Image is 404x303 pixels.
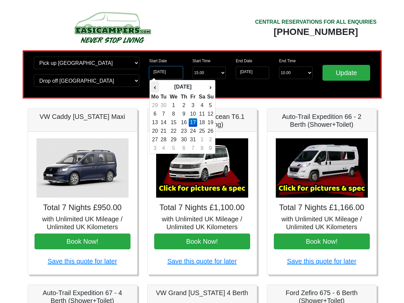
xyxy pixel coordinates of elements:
[159,144,168,152] td: 4
[151,93,159,101] th: Mo
[159,118,168,127] td: 14
[207,127,214,135] td: 26
[159,135,168,144] td: 28
[179,135,189,144] td: 30
[35,203,131,212] h4: Total 7 Nights £950.00
[159,101,168,110] td: 30
[149,58,167,64] label: Start Date
[151,144,159,152] td: 3
[159,81,207,93] th: [DATE]
[156,138,248,198] img: VW California Ocean T6.1 (Auto, Awning)
[197,118,207,127] td: 18
[207,101,214,110] td: 5
[322,65,370,81] input: Update
[151,101,159,110] td: 29
[168,110,179,118] td: 8
[179,144,189,152] td: 6
[189,144,198,152] td: 7
[179,127,189,135] td: 23
[168,144,179,152] td: 5
[179,110,189,118] td: 9
[197,135,207,144] td: 1
[193,58,211,64] label: Start Time
[207,93,214,101] th: Su
[168,127,179,135] td: 22
[279,58,296,64] label: End Time
[197,101,207,110] td: 4
[189,93,198,101] th: Fr
[274,234,370,249] button: Book Now!
[189,127,198,135] td: 24
[276,138,368,198] img: Auto-Trail Expedition 66 - 2 Berth (Shower+Toilet)
[35,215,131,231] h5: with Unlimited UK Mileage / Unlimited UK Kilometers
[189,118,198,127] td: 17
[274,215,370,231] h5: with Unlimited UK Mileage / Unlimited UK Kilometers
[207,144,214,152] td: 9
[236,67,269,79] input: Return Date
[168,93,179,101] th: We
[159,110,168,118] td: 7
[50,9,175,45] img: campers-checkout-logo.png
[151,135,159,144] td: 27
[151,81,159,93] th: ‹
[36,138,129,198] img: VW Caddy California Maxi
[154,215,250,231] h5: with Unlimited UK Mileage / Unlimited UK Kilometers
[207,135,214,144] td: 2
[189,135,198,144] td: 31
[197,144,207,152] td: 8
[189,101,198,110] td: 3
[236,58,252,64] label: End Date
[168,101,179,110] td: 1
[154,203,250,212] h4: Total 7 Nights £1,100.00
[159,93,168,101] th: Tu
[197,93,207,101] th: Sa
[207,118,214,127] td: 19
[48,258,117,265] a: Save this quote for later
[274,203,370,212] h4: Total 7 Nights £1,166.00
[151,110,159,118] td: 6
[167,258,237,265] a: Save this quote for later
[168,135,179,144] td: 29
[35,234,131,249] button: Book Now!
[255,18,377,26] div: CENTRAL RESERVATIONS FOR ALL ENQUIRIES
[154,234,250,249] button: Book Now!
[197,110,207,118] td: 11
[154,289,250,297] h5: VW Grand [US_STATE] 4 Berth
[287,258,356,265] a: Save this quote for later
[274,113,370,128] h5: Auto-Trail Expedition 66 - 2 Berth (Shower+Toilet)
[151,127,159,135] td: 20
[151,118,159,127] td: 13
[207,81,214,93] th: ›
[149,67,183,79] input: Start Date
[168,118,179,127] td: 15
[197,127,207,135] td: 25
[179,101,189,110] td: 2
[179,93,189,101] th: Th
[207,110,214,118] td: 12
[159,127,168,135] td: 21
[189,110,198,118] td: 10
[255,26,377,38] div: [PHONE_NUMBER]
[35,113,131,121] h5: VW Caddy [US_STATE] Maxi
[179,118,189,127] td: 16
